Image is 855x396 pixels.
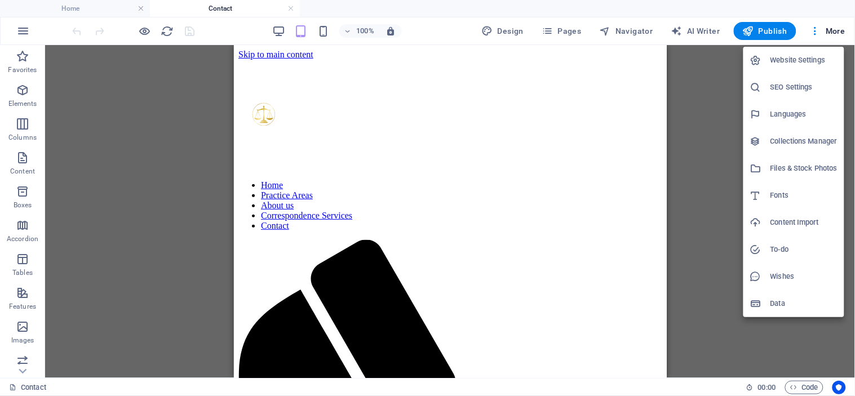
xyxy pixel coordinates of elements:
h6: To-do [770,243,838,256]
h6: Data [770,297,838,310]
h6: Fonts [770,189,838,202]
h6: SEO Settings [770,81,838,94]
a: Skip to main content [5,5,79,14]
h6: Content Import [770,216,838,229]
h6: Wishes [770,270,838,283]
h6: Files & Stock Photos [770,162,838,175]
h6: Languages [770,108,838,121]
h6: Collections Manager [770,135,838,148]
h6: Website Settings [770,54,838,67]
